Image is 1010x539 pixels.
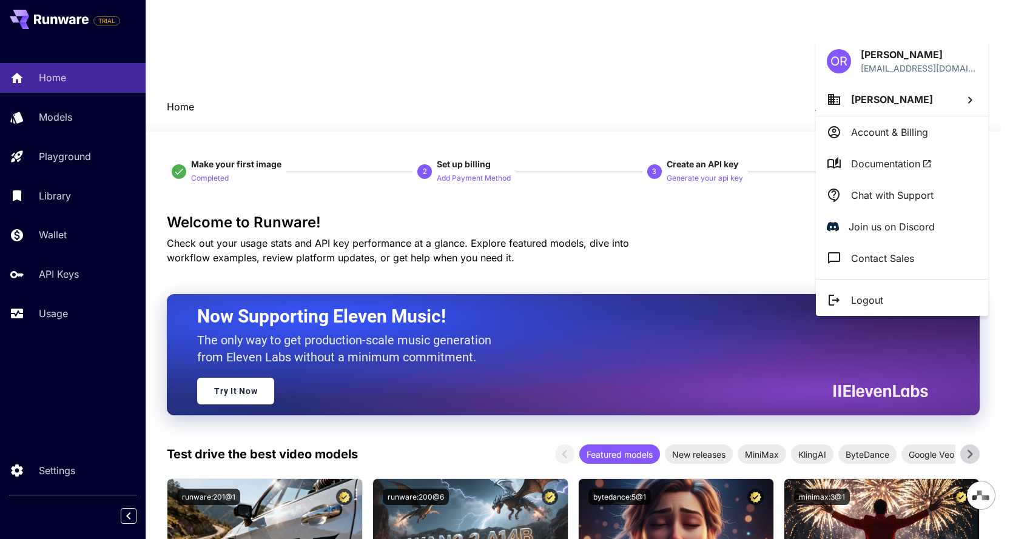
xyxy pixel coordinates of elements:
[851,125,928,139] p: Account & Billing
[861,47,977,62] p: [PERSON_NAME]
[851,251,914,266] p: Contact Sales
[851,188,934,203] p: Chat with Support
[972,490,989,500] img: svg+xml,%3Csvg%20xmlns%3D%22http%3A%2F%2Fwww.w3.org%2F2000%2Fsvg%22%20width%3D%2228%22%20height%3...
[849,219,935,234] p: Join us on Discord
[861,62,977,75] div: onisoa-rv.blockchain@ethermail.io
[851,293,883,307] p: Logout
[851,156,932,171] span: Documentation
[816,83,988,116] button: [PERSON_NAME]
[827,49,851,73] div: OR
[851,93,933,105] span: [PERSON_NAME]
[861,62,977,75] p: [EMAIL_ADDRESS][DOMAIN_NAME]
